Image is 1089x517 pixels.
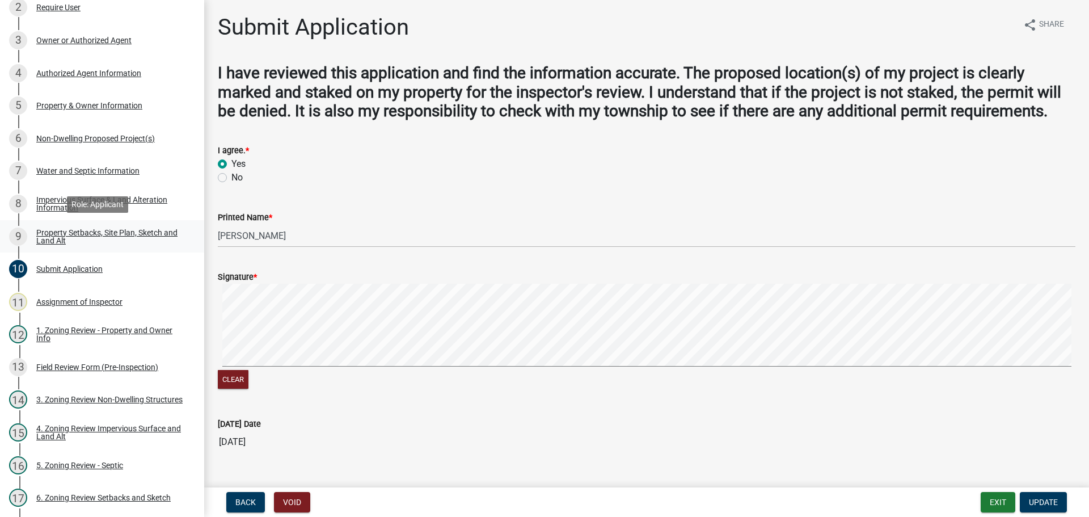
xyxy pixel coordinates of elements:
div: 11 [9,293,27,311]
label: Yes [231,157,246,171]
div: Submit Application [36,265,103,273]
div: 10 [9,260,27,278]
div: 5. Zoning Review - Septic [36,461,123,469]
div: 12 [9,325,27,343]
div: Non-Dwelling Proposed Project(s) [36,134,155,142]
button: Clear [218,370,248,389]
div: Require User [36,3,81,11]
div: 3 [9,31,27,49]
label: Printed Name [218,214,272,222]
strong: I have reviewed this application and find the information accurate. The proposed location(s) of m... [218,64,1061,120]
div: 4. Zoning Review Impervious Surface and Land Alt [36,424,186,440]
span: Share [1039,18,1064,32]
span: Update [1029,498,1058,507]
div: 16 [9,456,27,474]
button: Exit [981,492,1015,512]
label: Signature [218,274,257,281]
h1: Submit Application [218,14,409,41]
div: 8 [9,195,27,213]
label: No [231,171,243,184]
div: 14 [9,390,27,409]
div: Owner or Authorized Agent [36,36,132,44]
div: Authorized Agent Information [36,69,141,77]
div: Assignment of Inspector [36,298,123,306]
button: shareShare [1014,14,1073,36]
div: 13 [9,358,27,376]
div: 4 [9,64,27,82]
button: Update [1020,492,1067,512]
div: 6 [9,129,27,148]
div: 17 [9,489,27,507]
span: Back [235,498,256,507]
button: Void [274,492,310,512]
button: Back [226,492,265,512]
div: 1. Zoning Review - Property and Owner Info [36,326,186,342]
i: share [1023,18,1037,32]
div: 3. Zoning Review Non-Dwelling Structures [36,396,183,403]
div: Impervious Surface & Land Alteration Information [36,196,186,212]
div: 5 [9,96,27,115]
label: I agree. [218,147,249,155]
div: Property Setbacks, Site Plan, Sketch and Land Alt [36,229,186,245]
div: 9 [9,228,27,246]
div: Field Review Form (Pre-Inspection) [36,363,158,371]
div: Property & Owner Information [36,102,142,110]
label: [DATE] Date [218,421,261,428]
div: Water and Septic Information [36,167,140,175]
div: Role: Applicant [67,196,128,213]
div: 7 [9,162,27,180]
div: 6. Zoning Review Setbacks and Sketch [36,494,171,502]
div: 15 [9,423,27,442]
